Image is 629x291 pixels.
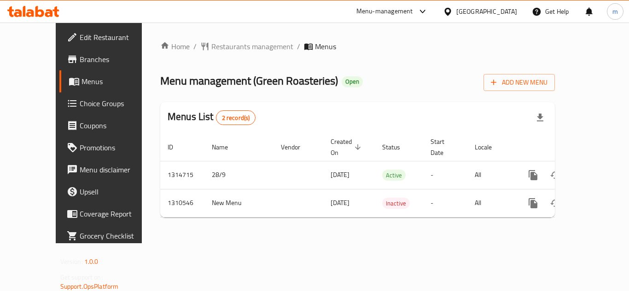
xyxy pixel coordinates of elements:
a: Promotions [59,137,161,159]
span: Add New Menu [491,77,547,88]
th: Actions [515,133,618,161]
td: All [467,189,515,217]
span: Name [212,142,240,153]
td: - [423,189,467,217]
span: Status [382,142,412,153]
span: Menu management ( Green Roasteries ) [160,70,338,91]
span: Choice Groups [80,98,153,109]
button: Change Status [544,192,566,214]
a: Edit Restaurant [59,26,161,48]
a: Menus [59,70,161,92]
span: m [612,6,618,17]
button: more [522,164,544,186]
span: Open [342,78,363,86]
li: / [297,41,300,52]
span: Menu disclaimer [80,164,153,175]
span: Grocery Checklist [80,230,153,241]
span: Active [382,170,406,181]
nav: breadcrumb [160,41,555,52]
span: Get support on: [60,271,103,283]
a: Coverage Report [59,203,161,225]
a: Home [160,41,190,52]
a: Restaurants management [200,41,293,52]
button: more [522,192,544,214]
span: Coverage Report [80,208,153,219]
a: Upsell [59,181,161,203]
span: Restaurants management [211,41,293,52]
div: Total records count [216,110,256,125]
a: Coupons [59,114,161,137]
span: Version: [60,256,83,268]
div: [GEOGRAPHIC_DATA] [456,6,517,17]
span: 1.0.0 [84,256,99,268]
td: 1314715 [160,161,204,189]
div: Export file [529,107,551,129]
td: - [423,161,467,189]
a: Branches [59,48,161,70]
span: Inactive [382,198,410,209]
td: 1310546 [160,189,204,217]
div: Open [342,76,363,87]
span: Branches [80,54,153,65]
span: Created On [331,136,364,158]
table: enhanced table [160,133,618,217]
td: 28/9 [204,161,274,189]
td: All [467,161,515,189]
span: 2 record(s) [216,114,256,122]
span: Promotions [80,142,153,153]
button: Change Status [544,164,566,186]
span: Coupons [80,120,153,131]
span: [DATE] [331,197,349,209]
td: New Menu [204,189,274,217]
span: [DATE] [331,169,349,181]
span: Vendor [281,142,312,153]
a: Menu disclaimer [59,159,161,181]
li: / [193,41,197,52]
span: Start Date [431,136,456,158]
h2: Menus List [168,110,256,125]
span: Upsell [80,186,153,197]
button: Add New Menu [483,74,555,91]
span: Edit Restaurant [80,32,153,43]
a: Choice Groups [59,92,161,114]
span: ID [168,142,185,153]
span: Menus [82,76,153,87]
div: Menu-management [356,6,413,17]
span: Locale [475,142,504,153]
a: Grocery Checklist [59,225,161,247]
span: Menus [315,41,336,52]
